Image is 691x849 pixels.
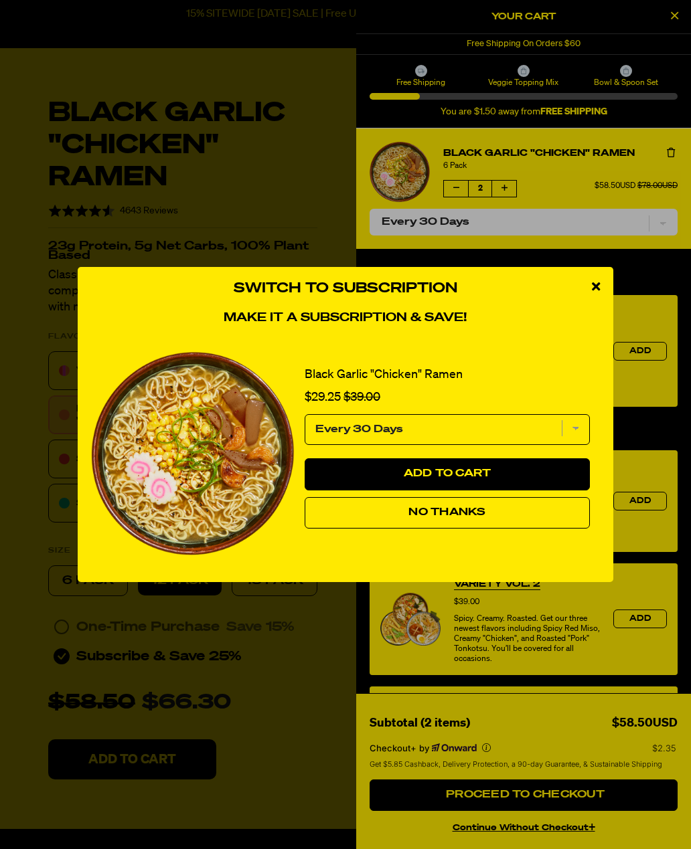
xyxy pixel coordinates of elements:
[91,311,600,326] h4: Make it a subscription & save!
[305,391,341,403] span: $29.25
[404,468,491,479] span: Add to Cart
[579,267,613,307] div: close modal
[305,414,590,445] select: subscription frequency
[305,458,590,490] button: Add to Cart
[91,280,600,297] h3: Switch to Subscription
[305,365,463,385] a: Black Garlic "Chicken" Ramen
[305,497,590,529] button: No Thanks
[408,507,485,518] span: No Thanks
[91,352,295,555] img: View Black Garlic "Chicken" Ramen
[343,391,380,403] span: $39.00
[91,339,600,568] div: 1 of 1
